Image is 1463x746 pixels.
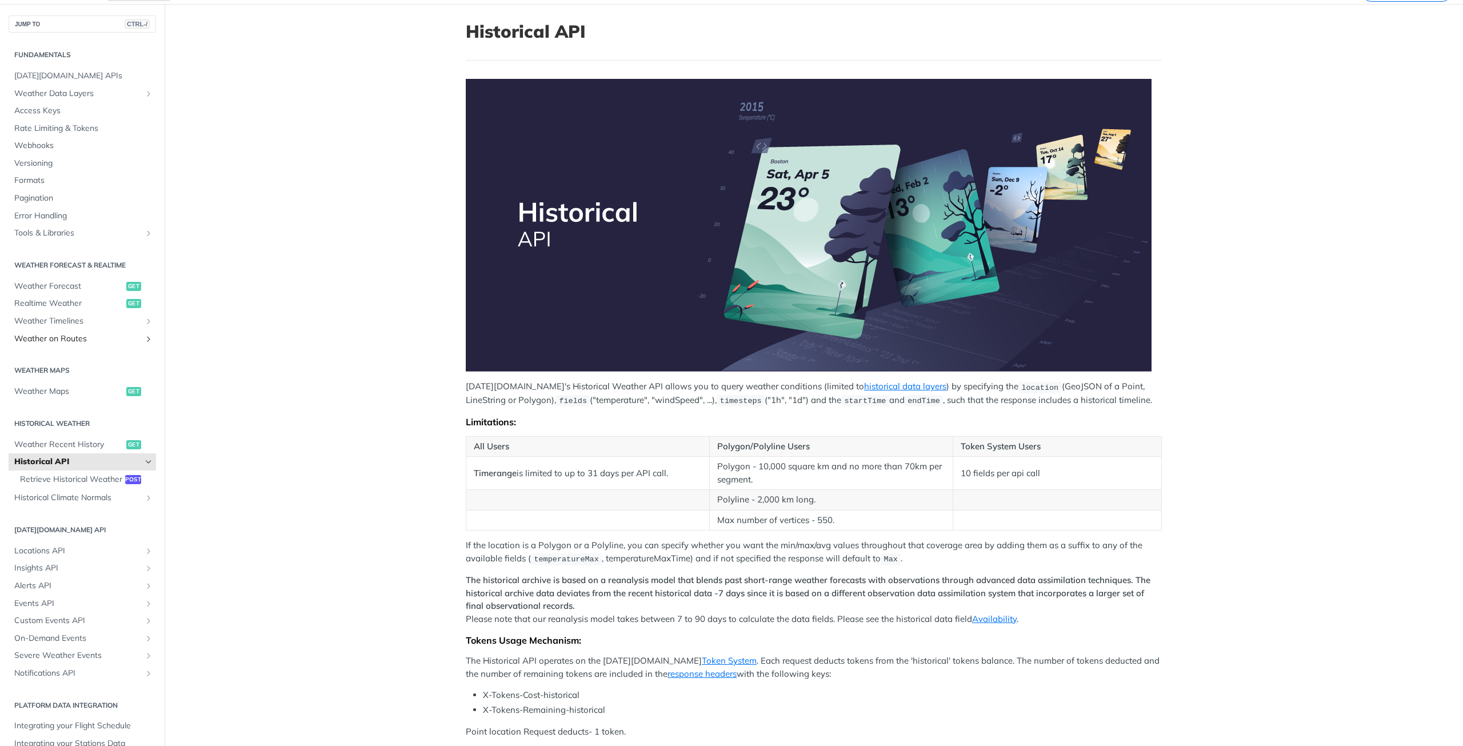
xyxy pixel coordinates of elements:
td: Polyline - 2,000 km long. [709,490,953,510]
span: Retrieve Historical Weather [20,474,122,485]
a: Weather Mapsget [9,383,156,400]
button: Hide subpages for Historical API [144,457,153,466]
span: Webhooks [14,140,153,151]
h2: [DATE][DOMAIN_NAME] API [9,525,156,535]
a: Historical APIHide subpages for Historical API [9,453,156,470]
span: timesteps [720,397,762,405]
a: Rate Limiting & Tokens [9,120,156,137]
a: Weather TimelinesShow subpages for Weather Timelines [9,313,156,330]
a: Tools & LibrariesShow subpages for Tools & Libraries [9,225,156,242]
span: get [126,387,141,396]
a: Weather Forecastget [9,278,156,295]
button: Show subpages for Notifications API [144,669,153,678]
span: Versioning [14,158,153,169]
a: historical data layers [864,381,946,392]
th: Polygon/Polyline Users [709,436,953,457]
span: post [125,475,141,484]
p: Point location Request deducts- 1 token. [466,725,1162,739]
span: Expand image [466,79,1162,372]
a: Weather Recent Historyget [9,436,156,453]
span: Events API [14,598,141,609]
span: Integrating your Flight Schedule [14,720,153,732]
span: Weather Forecast [14,281,123,292]
a: Events APIShow subpages for Events API [9,595,156,612]
span: Notifications API [14,668,141,679]
th: Token System Users [953,436,1161,457]
span: startTime [844,397,886,405]
p: [DATE][DOMAIN_NAME]'s Historical Weather API allows you to query weather conditions (limited to )... [466,380,1162,407]
button: Show subpages for Severe Weather Events [144,651,153,660]
p: Please note that our reanalysis model takes between 7 to 90 days to calculate the data fields. Pl... [466,574,1162,625]
th: All Users [466,436,710,457]
button: JUMP TOCTRL-/ [9,15,156,33]
a: Integrating your Flight Schedule [9,717,156,735]
a: Access Keys [9,102,156,119]
a: Alerts APIShow subpages for Alerts API [9,577,156,595]
button: Show subpages for Historical Climate Normals [144,493,153,502]
h2: Historical Weather [9,418,156,429]
td: 10 fields per api call [953,457,1161,490]
td: is limited to up to 31 days per API call. [466,457,710,490]
td: Max number of vertices - 550. [709,510,953,530]
span: Historical API [14,456,141,468]
span: [DATE][DOMAIN_NAME] APIs [14,70,153,82]
span: Severe Weather Events [14,650,141,661]
span: Access Keys [14,105,153,117]
span: Error Handling [14,210,153,222]
a: On-Demand EventsShow subpages for On-Demand Events [9,630,156,647]
a: Realtime Weatherget [9,295,156,312]
h2: Weather Forecast & realtime [9,260,156,270]
span: get [126,299,141,308]
span: fields [559,397,587,405]
a: Weather Data LayersShow subpages for Weather Data Layers [9,85,156,102]
span: Pagination [14,193,153,204]
a: Custom Events APIShow subpages for Custom Events API [9,612,156,629]
span: Weather Maps [14,386,123,397]
span: temperatureMax [534,555,598,564]
button: Show subpages for Tools & Libraries [144,229,153,238]
a: Retrieve Historical Weatherpost [14,471,156,488]
a: [DATE][DOMAIN_NAME] APIs [9,67,156,85]
button: Show subpages for Alerts API [144,581,153,591]
p: The Historical API operates on the [DATE][DOMAIN_NAME] . Each request deducts tokens from the 'hi... [466,655,1162,680]
span: Formats [14,175,153,186]
li: X-Tokens-Remaining-historical [483,704,1162,717]
h2: Fundamentals [9,50,156,60]
h2: Weather Maps [9,365,156,376]
strong: The historical archive is based on a reanalysis model that blends past short-range weather foreca... [466,575,1150,611]
span: Realtime Weather [14,298,123,309]
h2: Platform DATA integration [9,700,156,711]
span: Weather Timelines [14,316,141,327]
span: On-Demand Events [14,633,141,644]
strong: Timerange [474,468,517,478]
span: Weather Data Layers [14,88,141,99]
button: Show subpages for Weather Timelines [144,317,153,326]
a: Error Handling [9,208,156,225]
span: get [126,282,141,291]
td: Polygon - 10,000 square km and no more than 70km per segment. [709,457,953,490]
button: Show subpages for Events API [144,599,153,608]
button: Show subpages for Insights API [144,564,153,573]
a: Locations APIShow subpages for Locations API [9,542,156,560]
h1: Historical API [466,21,1162,42]
div: Tokens Usage Mechanism: [466,635,1162,646]
div: Limitations: [466,416,1162,428]
span: CTRL-/ [125,19,150,29]
span: endTime [908,397,940,405]
a: Versioning [9,155,156,172]
span: get [126,440,141,449]
button: Show subpages for On-Demand Events [144,634,153,643]
a: Weather on RoutesShow subpages for Weather on Routes [9,330,156,348]
button: Show subpages for Custom Events API [144,616,153,625]
span: location [1021,383,1058,392]
span: Rate Limiting & Tokens [14,123,153,134]
a: Historical Climate NormalsShow subpages for Historical Climate Normals [9,489,156,506]
button: Show subpages for Weather on Routes [144,334,153,344]
button: Show subpages for Locations API [144,546,153,556]
a: Formats [9,172,156,189]
span: Weather Recent History [14,439,123,450]
a: response headers [667,668,737,679]
a: Insights APIShow subpages for Insights API [9,560,156,577]
a: Severe Weather EventsShow subpages for Severe Weather Events [9,647,156,664]
img: Historical-API.png [466,79,1152,372]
